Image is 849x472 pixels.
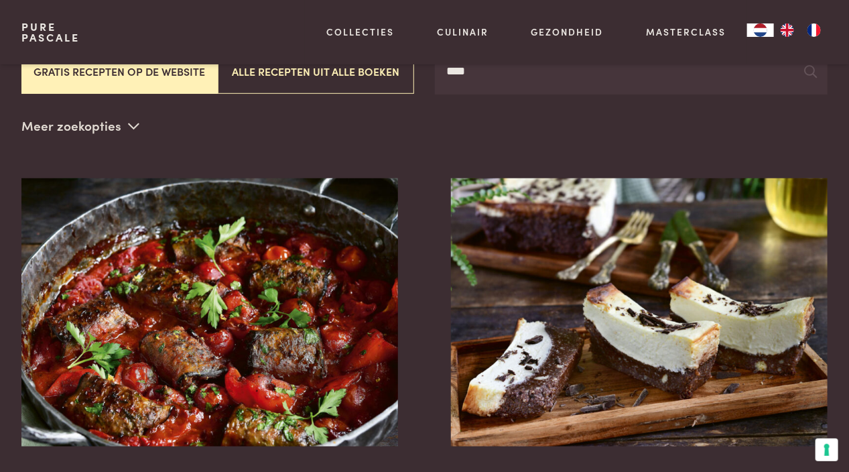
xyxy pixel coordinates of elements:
ul: Language list [774,23,828,37]
button: Alle recepten uit alle boeken [218,49,414,94]
a: Masterclass [646,25,726,39]
button: Uw voorkeuren voor toestemming voor trackingtechnologieën [815,438,838,461]
a: PurePascale [21,21,80,43]
img: Brownie-cheesecake [451,178,828,447]
p: Meer zoekopties [21,116,140,136]
a: Culinair [437,25,488,39]
a: Gezondheid [531,25,604,39]
aside: Language selected: Nederlands [747,23,828,37]
a: NL [747,23,774,37]
a: Collecties [326,25,394,39]
img: Aubergine-gehaktrolletjes in tomatensaus [21,178,398,447]
button: Gratis recepten op de website [21,49,218,94]
div: Language [747,23,774,37]
a: FR [801,23,828,37]
a: EN [774,23,801,37]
